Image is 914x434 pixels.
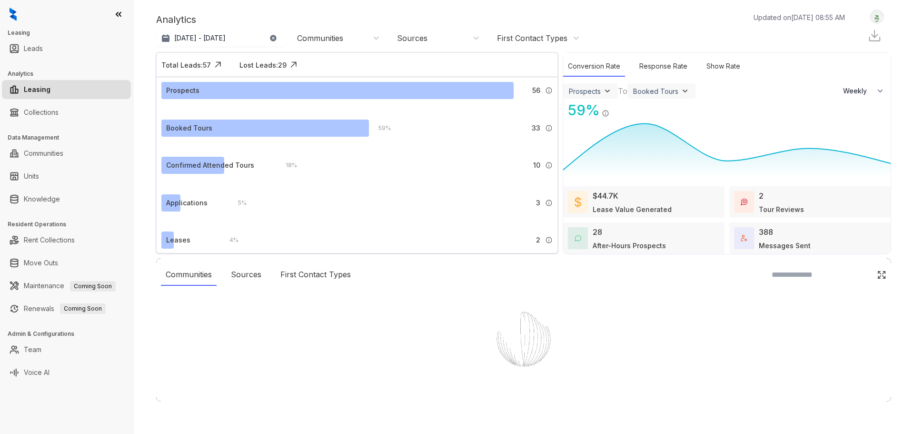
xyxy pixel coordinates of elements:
div: To [618,85,627,97]
span: Coming Soon [70,281,116,292]
a: Collections [24,103,59,122]
div: Confirmed Attended Tours [166,160,254,171]
img: ViewFilterArrow [680,86,690,96]
div: Loading... [507,387,541,396]
a: Leads [24,39,43,58]
img: Info [545,199,553,207]
div: 59 % [563,100,600,121]
li: Leads [2,39,131,58]
div: 28 [593,226,602,238]
li: Leasing [2,80,131,99]
span: 33 [532,123,540,133]
div: Leases [166,235,190,245]
img: Click Icon [287,58,301,72]
div: 2 [759,190,764,202]
h3: Admin & Configurations [8,330,133,338]
div: Lost Leads: 29 [239,60,287,70]
div: 5 % [228,198,247,208]
h3: Analytics [8,70,133,78]
p: Analytics [156,12,196,27]
img: LeaseValue [575,196,581,208]
li: Knowledge [2,190,131,209]
div: 388 [759,226,773,238]
img: TotalFum [741,235,747,242]
li: Maintenance [2,276,131,295]
div: Sources [226,264,266,286]
img: Info [545,124,553,132]
div: After-Hours Prospects [593,241,666,251]
div: Show Rate [702,56,745,77]
div: Prospects [569,87,601,95]
span: 3 [536,198,540,208]
p: [DATE] - [DATE] [174,33,226,43]
div: Messages Sent [759,241,811,251]
img: AfterHoursConversations [575,235,581,242]
div: $44.7K [593,190,618,202]
a: Leasing [24,80,50,99]
a: Rent Collections [24,231,75,250]
img: TourReviews [741,199,747,205]
h3: Resident Operations [8,220,133,229]
img: Loader [476,292,571,387]
div: Tour Reviews [759,204,804,214]
li: Communities [2,144,131,163]
img: Info [545,87,553,94]
div: First Contact Types [276,264,356,286]
div: First Contact Types [497,33,567,43]
img: UserAvatar [870,12,884,22]
a: Team [24,340,41,359]
li: Units [2,167,131,186]
div: Booked Tours [166,123,212,133]
li: Move Outs [2,253,131,273]
li: Voice AI [2,363,131,382]
h3: Leasing [8,29,133,37]
li: Collections [2,103,131,122]
span: 2 [536,235,540,245]
img: Info [545,161,553,169]
img: logo [10,8,17,21]
img: Info [545,236,553,244]
button: [DATE] - [DATE] [156,30,285,47]
a: Units [24,167,39,186]
div: Applications [166,198,208,208]
p: Updated on [DATE] 08:55 AM [754,12,845,22]
a: Knowledge [24,190,60,209]
div: 18 % [276,160,297,171]
img: ViewFilterArrow [603,86,612,96]
a: Voice AI [24,363,50,382]
a: Move Outs [24,253,58,273]
div: Prospects [166,85,199,96]
div: 4 % [220,235,238,245]
img: Info [602,110,609,117]
div: Communities [161,264,217,286]
div: Communities [297,33,343,43]
div: Total Leads: 57 [161,60,211,70]
div: Sources [397,33,427,43]
button: Weekly [837,82,891,100]
div: Response Rate [635,56,692,77]
li: Team [2,340,131,359]
a: RenewalsComing Soon [24,299,106,318]
a: Communities [24,144,63,163]
li: Rent Collections [2,231,131,250]
div: Conversion Rate [563,56,625,77]
li: Renewals [2,299,131,318]
img: Click Icon [609,101,624,115]
img: Click Icon [877,270,886,280]
span: 10 [533,160,540,171]
img: SearchIcon [857,271,865,279]
span: Weekly [843,86,872,96]
div: Booked Tours [633,87,678,95]
div: 59 % [369,123,391,133]
div: Lease Value Generated [593,204,672,214]
img: Click Icon [211,58,225,72]
span: 56 [532,85,540,96]
span: Coming Soon [60,303,106,314]
img: Download [867,29,882,43]
h3: Data Management [8,133,133,142]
